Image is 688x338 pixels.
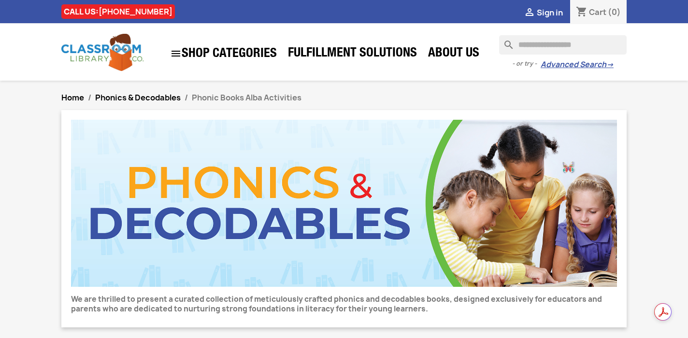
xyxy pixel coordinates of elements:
[512,59,541,69] span: - or try -
[576,7,588,18] i: shopping_cart
[608,7,621,17] span: (0)
[165,43,282,64] a: SHOP CATEGORIES
[61,4,175,19] div: CALL US:
[71,295,617,314] p: We are thrilled to present a curated collection of meticulously crafted phonics and decodables bo...
[541,60,614,70] a: Advanced Search→
[61,34,143,71] img: Classroom Library Company
[283,44,422,64] a: Fulfillment Solutions
[170,48,182,59] i: 
[95,92,181,103] a: Phonics & Decodables
[99,6,172,17] a: [PHONE_NUMBER]
[423,44,484,64] a: About Us
[499,35,627,55] input: Search
[71,120,617,287] img: CLC_Phonics_And_Decodables.jpg
[61,92,84,103] a: Home
[524,7,535,19] i: 
[499,35,511,47] i: search
[589,7,606,17] span: Cart
[524,7,563,18] a:  Sign in
[192,92,301,103] span: Phonic Books Alba Activities
[606,60,614,70] span: →
[537,7,563,18] span: Sign in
